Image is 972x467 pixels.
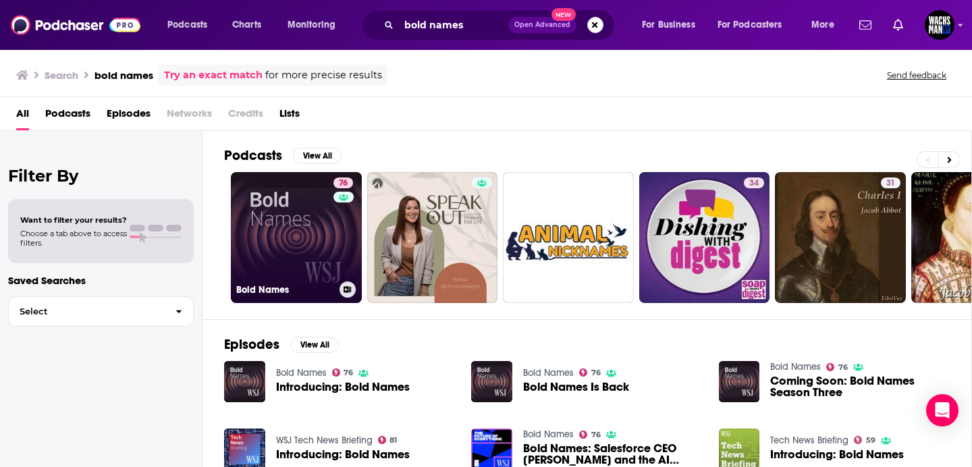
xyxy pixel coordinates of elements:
[45,103,90,130] a: Podcasts
[288,16,335,34] span: Monitoring
[158,14,225,36] button: open menu
[375,9,628,40] div: Search podcasts, credits, & more...
[276,449,410,460] a: Introducing: Bold Names
[167,103,212,130] span: Networks
[718,16,782,34] span: For Podcasters
[228,103,263,130] span: Credits
[551,8,576,21] span: New
[399,14,508,36] input: Search podcasts, credits, & more...
[523,429,574,440] a: Bold Names
[744,177,764,188] a: 34
[925,10,954,40] img: User Profile
[579,431,601,439] a: 76
[378,436,398,444] a: 81
[886,177,895,190] span: 31
[591,432,601,438] span: 76
[749,177,759,190] span: 34
[770,435,848,446] a: Tech News Briefing
[471,361,512,402] img: Bold Names Is Back
[9,307,165,316] span: Select
[591,370,601,376] span: 76
[770,449,904,460] a: Introducing: Bold Names
[770,361,821,373] a: Bold Names
[236,284,334,296] h3: Bold Names
[20,215,127,225] span: Want to filter your results?
[826,363,848,371] a: 76
[775,172,906,303] a: 31
[164,67,263,83] a: Try an exact match
[224,147,282,164] h2: Podcasts
[276,367,327,379] a: Bold Names
[45,69,78,82] h3: Search
[523,381,629,393] a: Bold Names Is Back
[389,437,397,443] span: 81
[333,177,353,188] a: 76
[883,70,950,81] button: Send feedback
[276,381,410,393] a: Introducing: Bold Names
[232,16,261,34] span: Charts
[888,13,909,36] a: Show notifications dropdown
[854,436,875,444] a: 59
[332,368,354,377] a: 76
[523,443,703,466] a: Bold Names: Salesforce CEO Marc Benioff and the AI ‘Fantasy Land’
[276,435,373,446] a: WSJ Tech News Briefing
[11,12,140,38] img: Podchaser - Follow, Share and Rate Podcasts
[94,69,153,82] h3: bold names
[802,14,851,36] button: open menu
[881,177,900,188] a: 31
[290,337,339,353] button: View All
[838,364,848,370] span: 76
[224,336,279,353] h2: Episodes
[231,172,362,303] a: 76Bold Names
[167,16,207,34] span: Podcasts
[719,361,760,402] img: Coming Soon: Bold Names Season Three
[925,10,954,40] span: Logged in as WachsmanNY
[866,437,875,443] span: 59
[293,148,342,164] button: View All
[514,22,570,28] span: Open Advanced
[508,17,576,33] button: Open AdvancedNew
[224,336,339,353] a: EpisodesView All
[8,274,194,287] p: Saved Searches
[278,14,353,36] button: open menu
[925,10,954,40] button: Show profile menu
[16,103,29,130] a: All
[926,394,959,427] div: Open Intercom Messenger
[344,370,353,376] span: 76
[223,14,269,36] a: Charts
[709,14,802,36] button: open menu
[770,375,950,398] a: Coming Soon: Bold Names Season Three
[8,296,194,327] button: Select
[224,361,265,402] img: Introducing: Bold Names
[642,16,695,34] span: For Business
[279,103,300,130] a: Lists
[265,67,382,83] span: for more precise results
[8,166,194,186] h2: Filter By
[523,367,574,379] a: Bold Names
[854,13,877,36] a: Show notifications dropdown
[579,368,601,377] a: 76
[523,443,703,466] span: Bold Names: Salesforce CEO [PERSON_NAME] and the AI ‘Fantasy Land’
[107,103,151,130] a: Episodes
[639,172,770,303] a: 34
[632,14,712,36] button: open menu
[339,177,348,190] span: 76
[224,147,342,164] a: PodcastsView All
[20,229,127,248] span: Choose a tab above to access filters.
[811,16,834,34] span: More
